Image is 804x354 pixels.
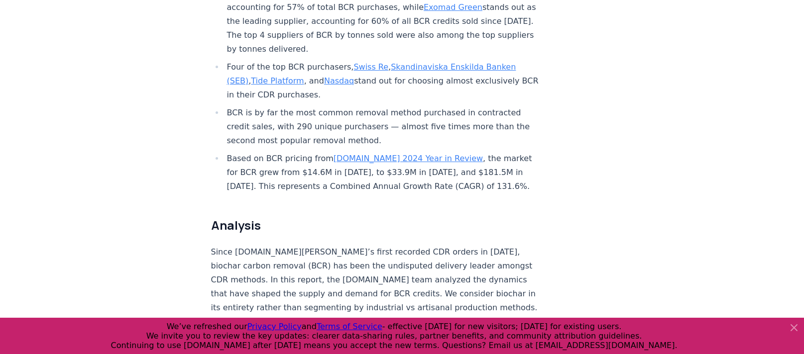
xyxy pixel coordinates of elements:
li: BCR is by far the most common removal method purchased in contracted credit sales, with 290 uniqu... [224,106,541,148]
a: Tide Platform [251,76,304,86]
a: Exomad Green [424,2,482,12]
li: Based on BCR pricing from , the market for BCR grew from $14.6M in [DATE], to $33.9M in [DATE], a... [224,152,541,193]
a: Swiss Re [353,62,388,72]
a: [DOMAIN_NAME] 2024 Year in Review [334,154,483,163]
h2: Analysis [211,217,541,233]
li: Four of the top BCR purchasers, , , , and stand out for choosing almost exclusively BCR in their ... [224,60,541,102]
p: Since [DOMAIN_NAME][PERSON_NAME]’s first recorded CDR orders in [DATE], biochar carbon removal (B... [211,245,541,315]
a: Nasdaq [324,76,354,86]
